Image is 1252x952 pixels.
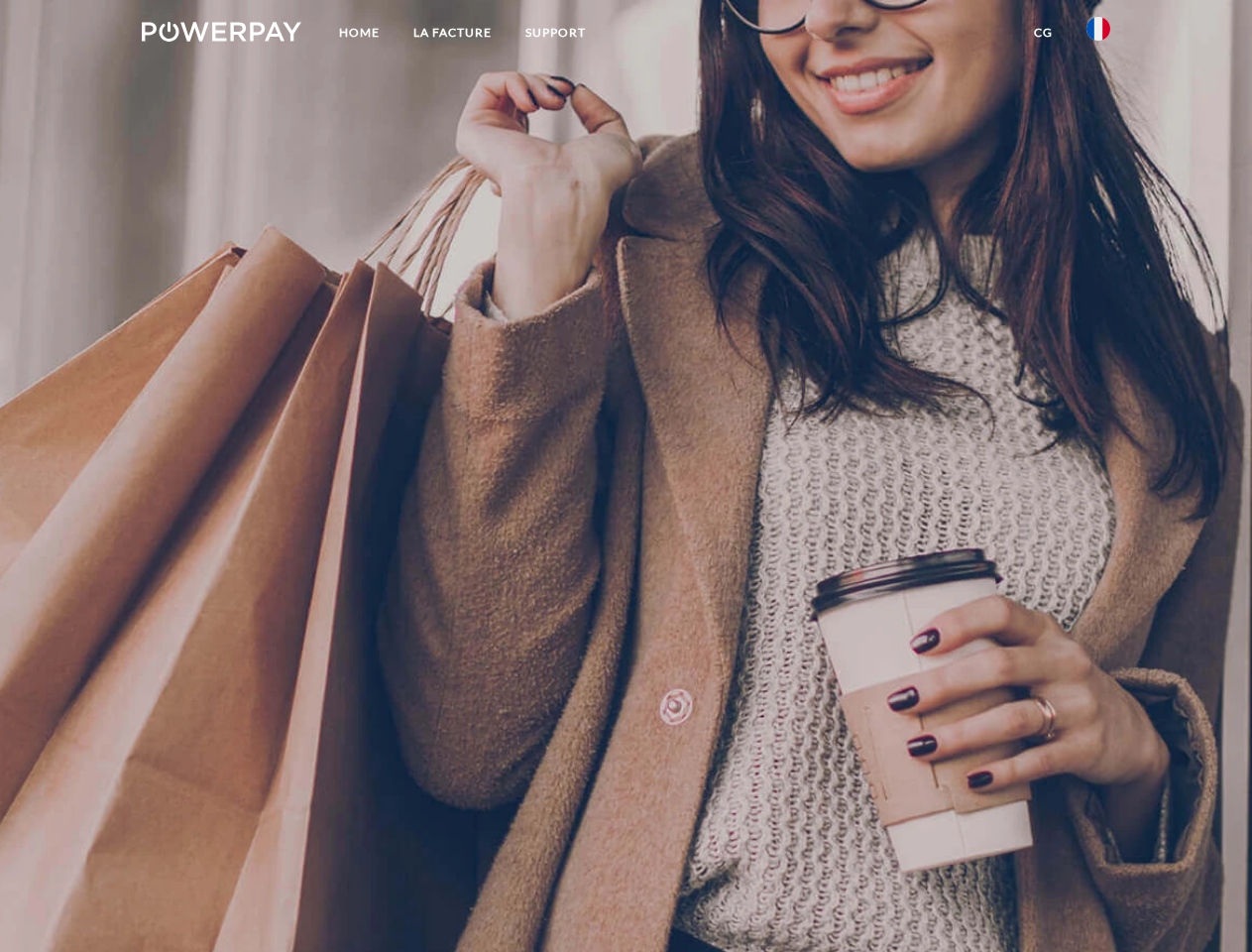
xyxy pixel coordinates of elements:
[1017,15,1070,51] a: CG
[509,15,603,51] a: Support
[397,15,509,51] a: LA FACTURE
[142,22,301,42] img: logo-powerpay-white.svg
[322,15,397,51] a: Home
[1086,17,1110,41] img: fr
